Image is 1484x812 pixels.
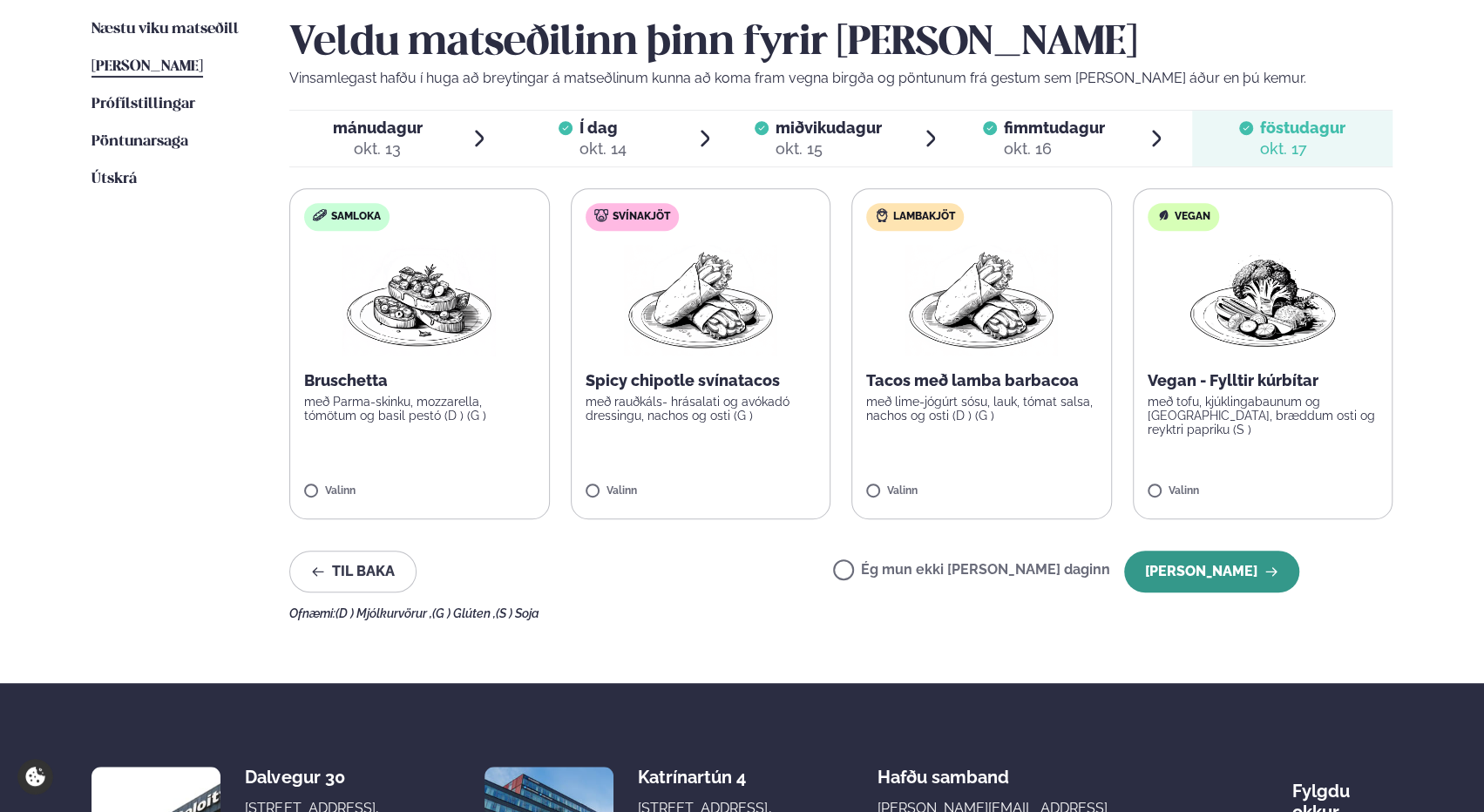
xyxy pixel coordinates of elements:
a: Útskrá [91,169,137,190]
img: Bruschetta.png [342,245,496,356]
p: með Parma-skinku, mozzarella, tómötum og basil pestó (D ) (G ) [304,395,535,423]
a: Cookie settings [17,759,53,795]
p: með lime-jógúrt sósu, lauk, tómat salsa, nachos og osti (D ) (G ) [866,395,1097,423]
div: Katrínartún 4 [638,767,776,788]
p: Bruschetta [304,370,535,391]
span: mánudagur [333,118,423,137]
div: okt. 17 [1260,139,1345,159]
img: Vegan.svg [1156,208,1170,222]
button: Til baka [289,551,417,592]
span: fimmtudagur [1004,118,1105,137]
p: með rauðkáls- hrásalati og avókadó dressingu, nachos og osti (G ) [586,395,817,423]
p: Vinsamlegast hafðu í huga að breytingar á matseðlinum kunna að koma fram vegna birgða og pöntunum... [289,68,1393,89]
div: okt. 15 [776,139,882,159]
img: Vegan.png [1186,245,1339,356]
span: Samloka [331,210,381,224]
span: föstudagur [1260,118,1345,137]
p: Tacos með lamba barbacoa [866,370,1097,391]
p: Spicy chipotle svínatacos [586,370,817,391]
img: sandwich-new-16px.svg [313,209,327,221]
p: Vegan - Fylltir kúrbítar [1148,370,1379,391]
span: (G ) Glúten , [432,606,496,620]
div: Ofnæmi: [289,606,1393,620]
span: Hafðu samband [878,753,1009,788]
a: Pöntunarsaga [91,132,188,152]
a: [PERSON_NAME] [91,57,203,78]
h2: Veldu matseðilinn þinn fyrir [PERSON_NAME] [289,19,1393,68]
img: Wraps.png [905,245,1058,356]
img: Wraps.png [624,245,777,356]
span: [PERSON_NAME] [91,59,203,74]
a: Næstu viku matseðill [91,19,239,40]
span: (S ) Soja [496,606,539,620]
img: pork.svg [594,208,608,222]
span: Pöntunarsaga [91,134,188,149]
span: Í dag [579,118,627,139]
div: okt. 16 [1004,139,1105,159]
p: með tofu, kjúklingabaunum og [GEOGRAPHIC_DATA], bræddum osti og reyktri papriku (S ) [1148,395,1379,436]
span: Prófílstillingar [91,97,195,112]
span: Vegan [1175,210,1210,224]
div: okt. 13 [333,139,423,159]
a: Prófílstillingar [91,94,195,115]
span: Svínakjöt [613,210,670,224]
div: okt. 14 [579,139,627,159]
span: Næstu viku matseðill [91,22,239,37]
span: Útskrá [91,172,137,186]
img: Lamb.svg [875,208,889,222]
span: Lambakjöt [893,210,955,224]
button: [PERSON_NAME] [1124,551,1299,592]
span: miðvikudagur [776,118,882,137]
div: Dalvegur 30 [245,767,383,788]
span: (D ) Mjólkurvörur , [335,606,432,620]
